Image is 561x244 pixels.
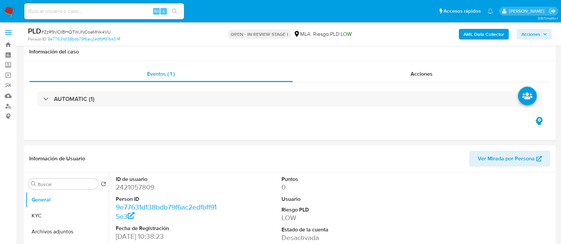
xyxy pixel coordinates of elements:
[26,192,109,208] button: General
[281,206,385,213] dt: Riesgo PLD
[24,7,184,16] input: Buscar usuario o caso...
[411,70,433,78] span: Acciones
[28,26,41,36] b: PLD
[469,151,550,167] button: Ver Mirada por Persona
[54,95,94,103] h3: AUTOMATIC (1)
[163,8,165,14] span: s
[281,196,385,203] dt: Usuario
[48,36,120,42] a: 9e77631d138bdb79f6ac2edfbff915e3
[517,29,552,40] button: Acciones
[341,30,352,38] span: LOW
[478,151,535,167] span: Ver Mirada por Persona
[101,181,106,189] button: Volver al orden por defecto
[459,29,509,40] button: AML Data Collector
[168,7,181,16] button: search-icon
[116,202,217,221] a: 9e77631d138bdb79f6ac2edfbff915e3
[281,213,385,222] dd: LOW
[521,29,540,40] span: Acciones
[509,8,547,14] p: marielabelen.cragno@mercadolibre.com
[444,8,481,15] span: Accesos rápidos
[293,31,310,38] div: MLA
[38,181,95,187] input: Buscar
[281,233,385,242] dd: Desactivada
[464,29,504,40] b: AML Data Collector
[116,196,220,203] dt: Person ID
[116,225,220,232] dt: Fecha de Registración
[487,8,493,14] a: Notificaciones
[29,48,550,55] h1: Información del caso
[116,183,220,192] dd: 2421057809
[313,31,352,38] span: Riesgo PLD:
[26,224,109,240] button: Archivos adjuntos
[116,176,220,183] dt: ID de usuario
[28,36,46,42] b: Person ID
[549,8,556,15] a: Salir
[116,232,220,241] dd: [DATE] 10:38:23
[281,176,385,183] dt: Puntos
[154,8,159,14] span: Alt
[281,226,385,233] dt: Estado de la cuenta
[41,29,111,35] span: # ZzR9VCIlBHQTWJNCoaMNk4VU
[37,91,542,107] div: AUTOMATIC (1)
[281,183,385,192] dd: 0
[31,181,36,187] button: Buscar
[26,208,109,224] button: KYC
[29,155,85,162] h1: Información de Usuario
[147,70,175,78] span: Eventos ( 1 )
[228,30,291,39] p: OPEN - IN REVIEW STAGE I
